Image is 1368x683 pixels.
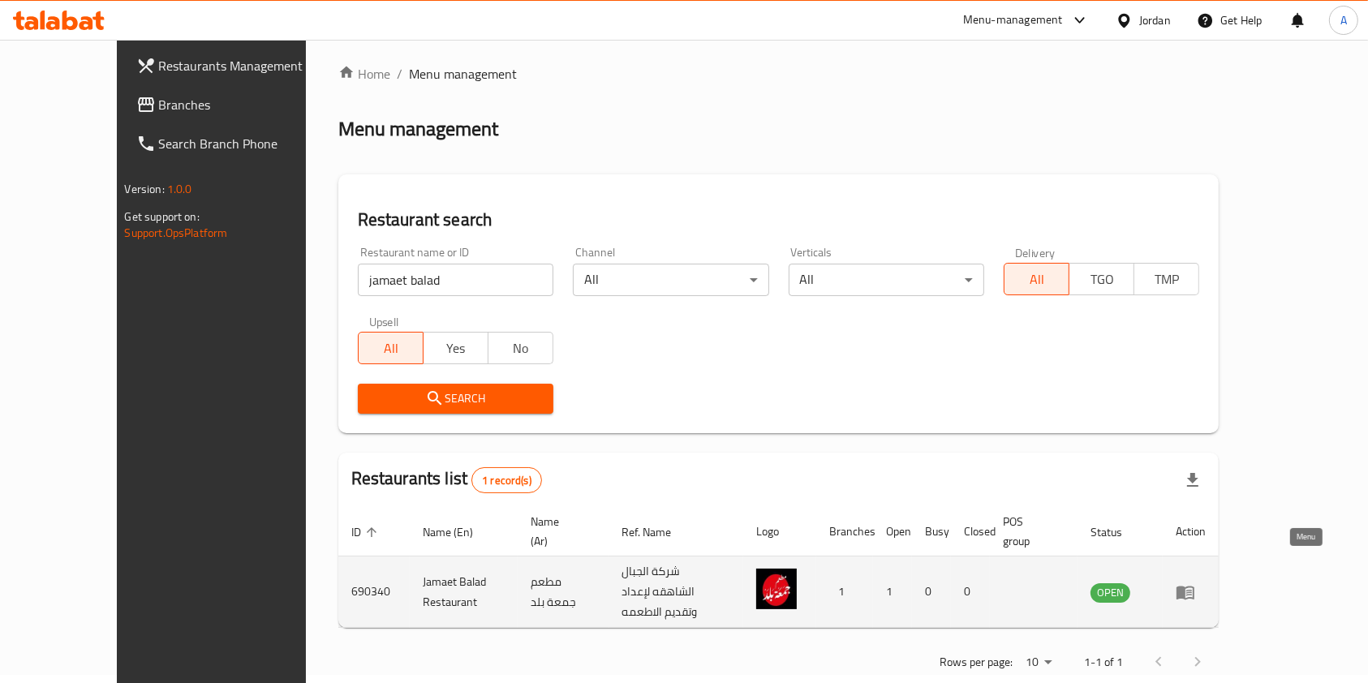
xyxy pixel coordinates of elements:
span: 1 record(s) [472,473,541,488]
button: No [488,332,553,364]
nav: breadcrumb [338,64,1220,84]
a: Support.OpsPlatform [125,222,228,243]
td: 0 [951,556,990,628]
button: Search [358,384,553,414]
a: Branches [123,85,346,124]
button: All [358,332,424,364]
a: Home [338,64,390,84]
input: Search for restaurant name or ID.. [358,264,553,296]
th: Busy [912,507,951,556]
span: Branches [159,95,333,114]
button: All [1004,263,1069,295]
div: All [573,264,768,296]
p: 1-1 of 1 [1084,652,1123,672]
span: Ref. Name [622,522,693,542]
span: Restaurants Management [159,56,333,75]
table: enhanced table [338,507,1220,628]
span: TGO [1076,268,1128,291]
div: OPEN [1091,583,1130,603]
span: ID [351,522,382,542]
span: 1.0.0 [167,178,192,200]
td: 1 [816,556,873,628]
th: Open [873,507,912,556]
td: شركة الجبال الشاهقه لإعداد وتقديم الاطعمه [609,556,744,628]
div: All [789,264,984,296]
button: TGO [1069,263,1134,295]
span: TMP [1141,268,1193,291]
label: Delivery [1015,247,1056,258]
span: Menu management [409,64,517,84]
th: Action [1163,507,1219,556]
span: Name (Ar) [531,512,590,551]
span: A [1340,11,1347,29]
button: TMP [1134,263,1199,295]
td: Jamaet Balad Restaurant [410,556,518,628]
h2: Restaurants list [351,466,542,493]
a: Restaurants Management [123,46,346,85]
span: No [495,337,547,360]
span: Name (En) [423,522,494,542]
a: Search Branch Phone [123,124,346,163]
th: Logo [743,507,816,556]
td: 690340 [338,556,410,628]
span: All [365,337,417,360]
span: Yes [430,337,482,360]
td: 0 [912,556,951,628]
label: Upsell [369,316,399,327]
span: Search Branch Phone [159,134,333,153]
img: Jamaet Balad Restaurant [756,569,797,609]
span: OPEN [1091,583,1130,602]
div: Total records count [471,467,542,493]
p: Rows per page: [940,652,1013,672]
th: Branches [816,507,873,556]
th: Closed [951,507,990,556]
span: All [1011,268,1063,291]
button: Yes [423,332,488,364]
h2: Menu management [338,116,498,142]
span: Search [371,389,540,409]
div: Menu-management [963,11,1063,30]
div: Jordan [1139,11,1171,29]
td: 1 [873,556,912,628]
td: مطعم جمعة بلد [518,556,609,628]
div: Rows per page: [1019,651,1058,675]
div: Export file [1173,461,1212,500]
span: Status [1091,522,1143,542]
span: Get support on: [125,206,200,227]
li: / [397,64,402,84]
span: POS group [1003,512,1058,551]
h2: Restaurant search [358,208,1200,232]
span: Version: [125,178,165,200]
